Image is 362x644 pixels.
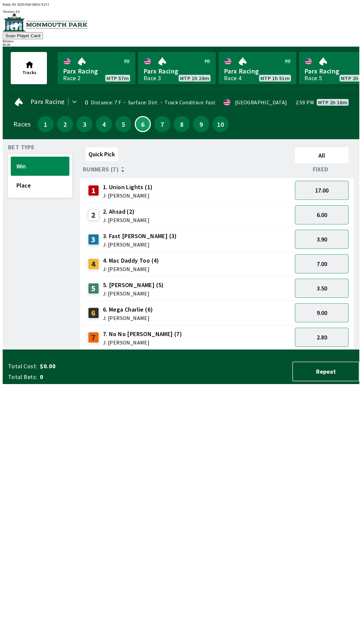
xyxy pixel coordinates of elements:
[38,116,54,132] button: 1
[135,116,151,132] button: 6
[107,75,129,81] span: MTP 57m
[295,279,349,298] button: 3.50
[304,75,322,81] div: Race 5
[156,122,169,126] span: 7
[83,166,292,173] div: Runners (7)
[137,122,148,126] span: 6
[88,308,99,318] div: 6
[3,43,359,47] div: $ 0.00
[193,116,209,132] button: 9
[260,75,290,81] span: MTP 1h 51m
[58,52,135,84] a: Parx RacingRace 2MTP 57m
[78,122,91,126] span: 3
[154,116,170,132] button: 7
[103,291,164,296] span: J: [PERSON_NAME]
[103,207,149,216] span: 2. Ahsad (2)
[295,303,349,322] button: 9.00
[295,205,349,224] button: 6.00
[214,122,227,126] span: 10
[3,13,87,32] img: venue logo
[103,266,159,272] span: J: [PERSON_NAME]
[174,116,190,132] button: 8
[298,368,353,375] span: Repeat
[103,340,182,345] span: J: [PERSON_NAME]
[88,234,99,245] div: 3
[103,232,177,240] span: 3. Fast [PERSON_NAME] (3)
[83,100,88,105] div: 0
[292,166,351,173] div: Fixed
[195,122,207,126] span: 9
[88,210,99,220] div: 2
[317,309,327,317] span: 9.00
[103,315,153,321] span: J: [PERSON_NAME]
[158,99,216,106] span: Track Condition: Fast
[63,75,80,81] div: Race 2
[11,52,47,84] button: Tracks
[103,242,177,247] span: J: [PERSON_NAME]
[295,328,349,347] button: 2.80
[88,150,115,158] span: Quick Pick
[39,122,52,126] span: 1
[103,305,153,314] span: 6. Mega Charlie (6)
[317,260,327,268] span: 7.00
[59,122,71,126] span: 2
[85,147,118,161] button: Quick Pick
[88,283,99,294] div: 5
[121,99,158,106] span: Surface: Dirt
[103,193,153,198] span: J: [PERSON_NAME]
[138,52,216,84] a: Parx RacingRace 3MTP 1h 24m
[22,69,37,75] span: Tracks
[88,332,99,343] div: 7
[117,122,130,126] span: 5
[318,100,347,105] span: MTP 2h 16m
[295,254,349,273] button: 7.00
[3,10,359,13] div: Version 1.4.0
[8,145,35,150] span: Bet Type
[103,281,164,289] span: 5. [PERSON_NAME] (5)
[3,39,359,43] div: Balance
[298,152,346,159] span: All
[88,259,99,269] div: 4
[295,147,349,163] button: All
[31,99,65,104] span: Parx Racing
[17,3,49,6] span: IEID-FI4J-IM3S-X2VJ
[219,52,296,84] a: Parx RacingRace 4MTP 1h 51m
[143,67,210,75] span: Parx Racing
[8,373,37,381] span: Total Bets:
[13,121,31,127] div: Races
[317,284,327,292] span: 3.50
[57,116,73,132] button: 2
[83,167,119,172] span: Runners (7)
[96,116,112,132] button: 4
[3,32,43,39] button: Scan Player Card
[315,186,328,194] span: 17.00
[224,67,291,75] span: Parx Racing
[40,373,145,381] span: 0
[3,3,359,6] div: Public ID:
[115,116,131,132] button: 5
[103,330,182,338] span: 7. No No [PERSON_NAME] (7)
[295,230,349,249] button: 3.90
[180,75,209,81] span: MTP 1h 24m
[317,333,327,341] span: 2.80
[175,122,188,126] span: 8
[103,217,149,223] span: J: [PERSON_NAME]
[313,167,328,172] span: Fixed
[292,362,359,381] button: Repeat
[40,362,145,370] span: $0.00
[317,235,327,243] span: 3.90
[295,181,349,200] button: 17.00
[76,116,93,132] button: 3
[98,122,110,126] span: 4
[296,100,314,105] span: 2:59 PM
[91,99,121,106] span: Distance: 7 F
[8,362,37,370] span: Total Cost:
[103,183,153,192] span: 1. Union Lights (1)
[224,75,241,81] div: Race 4
[11,176,69,195] button: Place
[63,67,130,75] span: Parx Racing
[143,75,161,81] div: Race 3
[11,157,69,176] button: Win
[235,100,287,105] div: [GEOGRAPHIC_DATA]
[317,211,327,219] span: 6.00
